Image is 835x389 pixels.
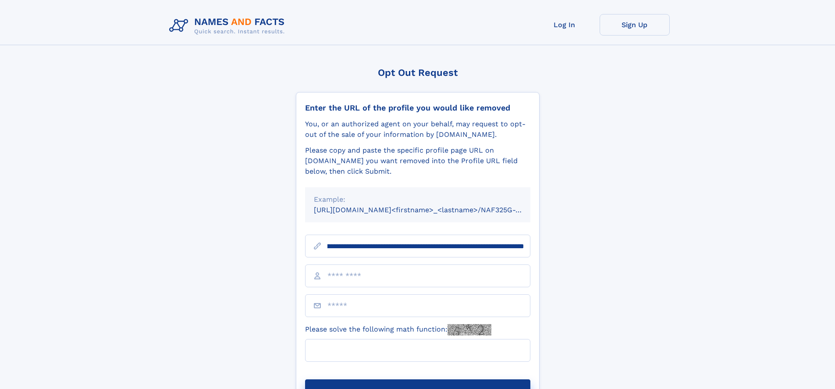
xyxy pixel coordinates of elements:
[296,67,540,78] div: Opt Out Request
[529,14,600,36] a: Log In
[314,206,547,214] small: [URL][DOMAIN_NAME]<firstname>_<lastname>/NAF325G-xxxxxxxx
[166,14,292,38] img: Logo Names and Facts
[305,119,530,140] div: You, or an authorized agent on your behalf, may request to opt-out of the sale of your informatio...
[314,194,522,205] div: Example:
[600,14,670,36] a: Sign Up
[305,103,530,113] div: Enter the URL of the profile you would like removed
[305,324,491,335] label: Please solve the following math function:
[305,145,530,177] div: Please copy and paste the specific profile page URL on [DOMAIN_NAME] you want removed into the Pr...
